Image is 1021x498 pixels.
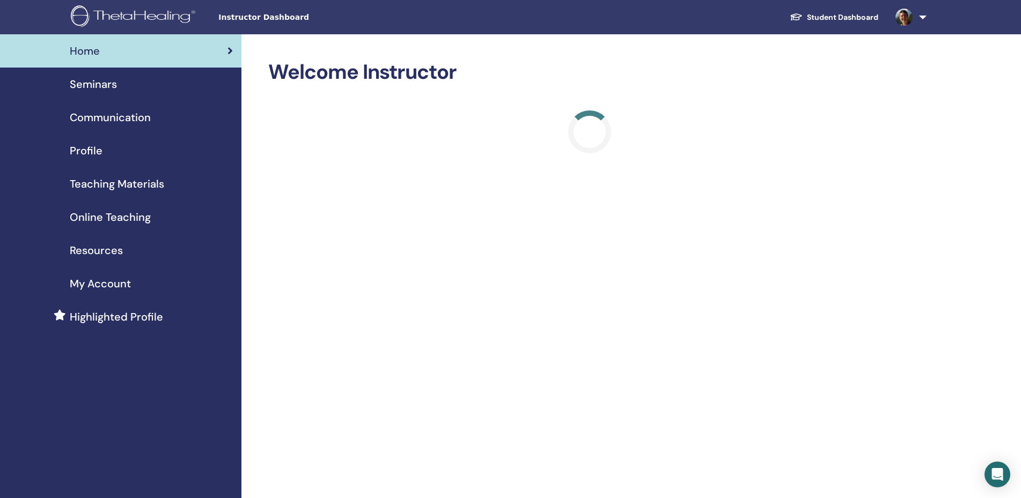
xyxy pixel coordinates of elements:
[70,209,151,225] span: Online Teaching
[218,12,379,23] span: Instructor Dashboard
[70,242,123,258] span: Resources
[268,60,910,85] h2: Welcome Instructor
[790,12,803,21] img: graduation-cap-white.svg
[70,43,100,59] span: Home
[71,5,199,29] img: logo.png
[70,143,102,159] span: Profile
[70,309,163,325] span: Highlighted Profile
[895,9,913,26] img: default.jpg
[985,462,1010,487] div: Open Intercom Messenger
[70,76,117,92] span: Seminars
[70,176,164,192] span: Teaching Materials
[70,276,131,292] span: My Account
[781,8,887,27] a: Student Dashboard
[70,109,151,125] span: Communication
